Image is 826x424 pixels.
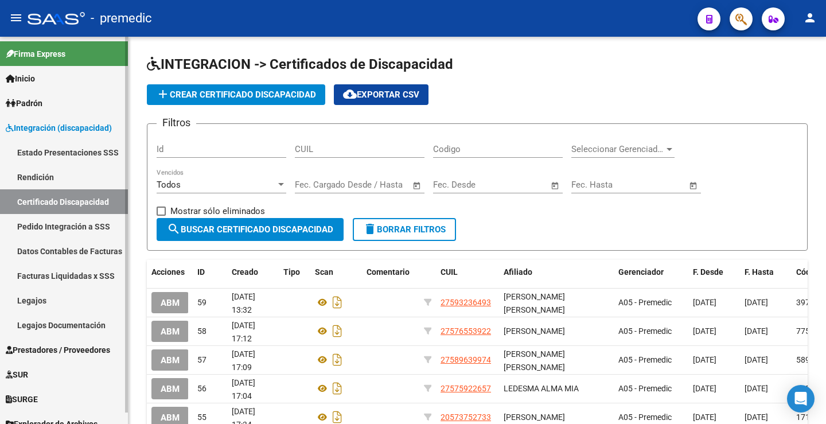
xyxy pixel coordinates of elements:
span: Inicio [6,72,35,85]
span: F. Desde [693,267,723,277]
span: SUR [6,368,28,381]
span: Padrón [6,97,42,110]
span: [PERSON_NAME] [PERSON_NAME] [504,292,565,314]
span: Comentario [367,267,410,277]
span: CUIL [441,267,458,277]
span: [DATE] [693,413,716,422]
button: ABM [151,321,189,342]
span: LEDESMA ALMA MIA [504,384,579,393]
span: 58 [197,326,206,336]
datatable-header-cell: Acciones [147,260,193,285]
span: SURGE [6,393,38,406]
mat-icon: menu [9,11,23,25]
button: Buscar Certificado Discapacidad [157,218,344,241]
input: Fecha fin [352,180,407,190]
span: Crear Certificado Discapacidad [156,90,316,100]
span: [PERSON_NAME] [504,413,565,422]
datatable-header-cell: CUIL [436,260,499,285]
datatable-header-cell: Comentario [362,260,419,285]
button: Open calendar [411,179,424,192]
span: [DATE] [745,413,768,422]
span: Gerenciador [618,267,664,277]
span: Scan [315,267,333,277]
input: Fecha fin [490,180,546,190]
span: 27576553922 [441,326,491,336]
span: 27589639974 [441,355,491,364]
span: [PERSON_NAME] [504,326,565,336]
span: [DATE] [745,298,768,307]
span: A05 - Premedic [618,384,672,393]
span: Afiliado [504,267,532,277]
span: Firma Express [6,48,65,60]
mat-icon: person [803,11,817,25]
input: Fecha fin [628,180,684,190]
mat-icon: delete [363,222,377,236]
span: A05 - Premedic [618,298,672,307]
span: 27575922657 [441,384,491,393]
span: Integración (discapacidad) [6,122,112,134]
datatable-header-cell: Creado [227,260,279,285]
datatable-header-cell: F. Desde [688,260,740,285]
mat-icon: search [167,222,181,236]
button: ABM [151,292,189,313]
i: Descargar documento [330,351,345,369]
span: Exportar CSV [343,90,419,100]
h3: Filtros [157,115,196,131]
span: ABM [161,384,180,394]
span: Acciones [151,267,185,277]
datatable-header-cell: Afiliado [499,260,614,285]
i: Descargar documento [330,293,345,312]
mat-icon: cloud_download [343,87,357,101]
datatable-header-cell: ID [193,260,227,285]
span: 57 [197,355,206,364]
button: Crear Certificado Discapacidad [147,84,325,105]
button: ABM [151,378,189,399]
span: A05 - Premedic [618,326,672,336]
input: Fecha inicio [571,180,618,190]
datatable-header-cell: Gerenciador [614,260,688,285]
span: [DATE] [693,384,716,393]
span: ABM [161,355,180,365]
span: [DATE] 13:32 [232,292,255,314]
span: Buscar Certificado Discapacidad [167,224,333,235]
span: ABM [161,298,180,308]
span: 59 [197,298,206,307]
span: A05 - Premedic [618,413,672,422]
i: Descargar documento [330,322,345,340]
span: [DATE] [745,384,768,393]
button: Open calendar [549,179,562,192]
datatable-header-cell: Scan [310,260,362,285]
span: Tipo [283,267,300,277]
span: Todos [157,180,181,190]
div: Open Intercom Messenger [787,385,815,413]
input: Fecha inicio [295,180,341,190]
span: - premedic [91,6,152,31]
span: F. Hasta [745,267,774,277]
span: Código [796,267,822,277]
button: Exportar CSV [334,84,428,105]
span: Mostrar sólo eliminados [170,204,265,218]
span: [DATE] [693,326,716,336]
span: INTEGRACION -> Certificados de Discapacidad [147,56,453,72]
datatable-header-cell: Tipo [279,260,310,285]
mat-icon: add [156,87,170,101]
button: Borrar Filtros [353,218,456,241]
span: ID [197,267,205,277]
span: [DATE] 17:09 [232,349,255,372]
datatable-header-cell: F. Hasta [740,260,792,285]
input: Fecha inicio [433,180,480,190]
span: 20573752733 [441,413,491,422]
span: ABM [161,413,180,423]
button: Open calendar [687,179,700,192]
span: ABM [161,326,180,337]
span: [DATE] [745,326,768,336]
span: 55 [197,413,206,422]
span: [PERSON_NAME] [PERSON_NAME] [504,349,565,372]
span: A05 - Premedic [618,355,672,364]
button: ABM [151,349,189,371]
span: Seleccionar Gerenciador [571,144,664,154]
span: [DATE] [745,355,768,364]
span: Prestadores / Proveedores [6,344,110,356]
span: Borrar Filtros [363,224,446,235]
span: 56 [197,384,206,393]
